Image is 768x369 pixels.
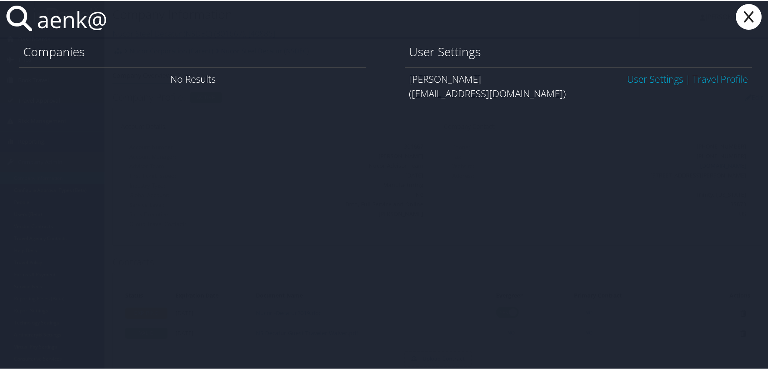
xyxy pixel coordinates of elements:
[19,67,366,90] div: No Results
[692,71,748,85] a: View OBT Profile
[627,71,683,85] a: User Settings
[409,86,748,100] div: ([EMAIL_ADDRESS][DOMAIN_NAME])
[409,43,748,59] h1: User Settings
[23,43,362,59] h1: Companies
[683,71,692,85] span: |
[409,71,481,85] span: [PERSON_NAME]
